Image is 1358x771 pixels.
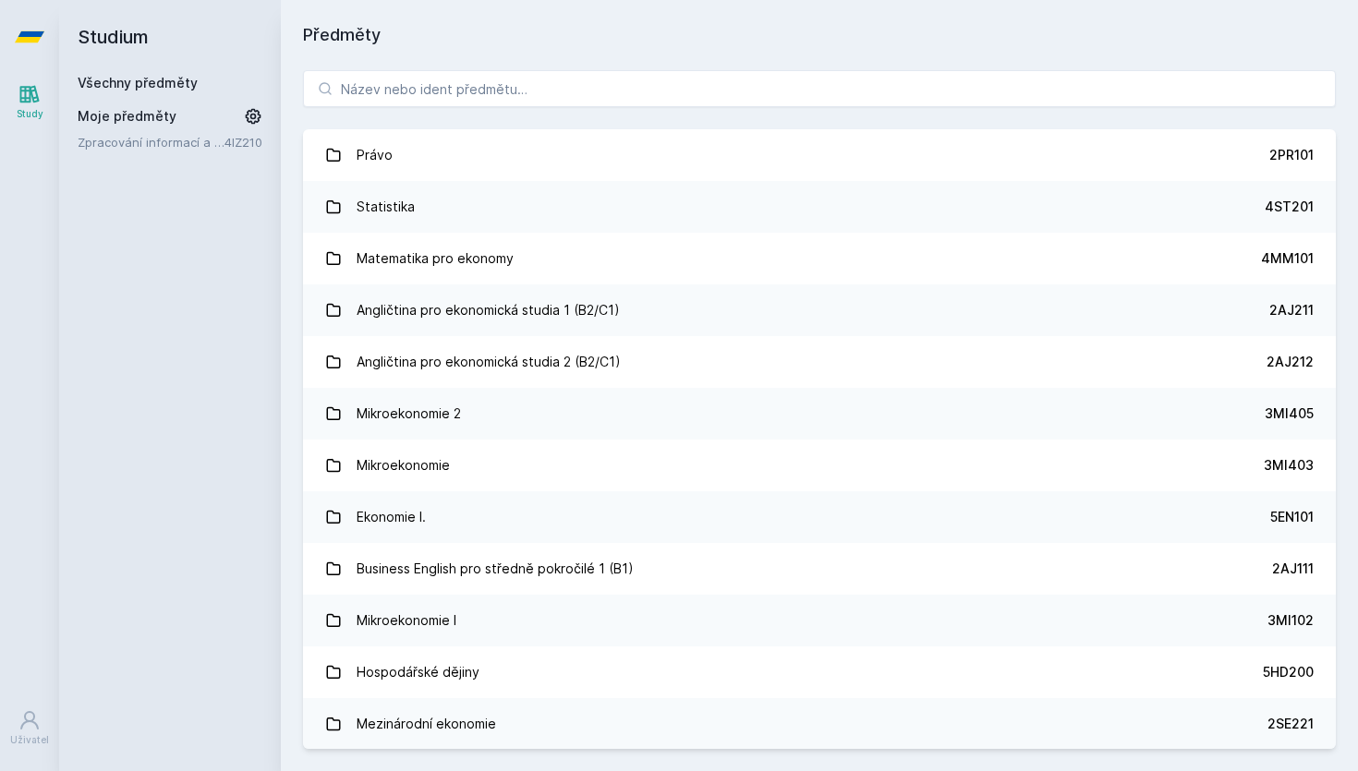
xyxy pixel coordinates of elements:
[4,700,55,756] a: Uživatel
[1267,353,1314,371] div: 2AJ212
[78,133,224,151] a: Zpracování informací a znalostí
[303,491,1336,543] a: Ekonomie I. 5EN101
[357,550,634,587] div: Business English pro středně pokročilé 1 (B1)
[357,343,621,380] div: Angličtina pro ekonomická studia 2 (B2/C1)
[1270,508,1314,526] div: 5EN101
[303,388,1336,440] a: Mikroekonomie 2 3MI405
[303,22,1336,48] h1: Předměty
[357,137,393,174] div: Právo
[303,181,1336,233] a: Statistika 4ST201
[4,74,55,130] a: Study
[303,284,1336,336] a: Angličtina pro ekonomická studia 1 (B2/C1) 2AJ211
[303,543,1336,595] a: Business English pro středně pokročilé 1 (B1) 2AJ111
[1264,456,1314,475] div: 3MI403
[357,654,479,691] div: Hospodářské dějiny
[303,595,1336,646] a: Mikroekonomie I 3MI102
[303,70,1336,107] input: Název nebo ident předmětu…
[357,188,415,225] div: Statistika
[1269,301,1314,319] div: 2AJ211
[17,107,43,121] div: Study
[303,129,1336,181] a: Právo 2PR101
[1261,249,1314,268] div: 4MM101
[1272,560,1314,578] div: 2AJ111
[357,705,496,742] div: Mezinárodní ekonomie
[303,233,1336,284] a: Matematika pro ekonomy 4MM101
[78,75,198,90] a: Všechny předměty
[303,698,1336,750] a: Mezinárodní ekonomie 2SE221
[303,336,1336,388] a: Angličtina pro ekonomická studia 2 (B2/C1) 2AJ212
[1263,663,1314,681] div: 5HD200
[357,499,426,536] div: Ekonomie I.
[1269,146,1314,164] div: 2PR101
[303,440,1336,491] a: Mikroekonomie 3MI403
[1265,404,1314,423] div: 3MI405
[357,602,456,639] div: Mikroekonomie I
[357,292,620,329] div: Angličtina pro ekonomická studia 1 (B2/C1)
[10,733,49,747] div: Uživatel
[357,447,450,484] div: Mikroekonomie
[1265,198,1314,216] div: 4ST201
[357,240,514,277] div: Matematika pro ekonomy
[1267,611,1314,630] div: 3MI102
[357,395,461,432] div: Mikroekonomie 2
[78,107,176,126] span: Moje předměty
[1267,715,1314,733] div: 2SE221
[303,646,1336,698] a: Hospodářské dějiny 5HD200
[224,135,262,150] a: 4IZ210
